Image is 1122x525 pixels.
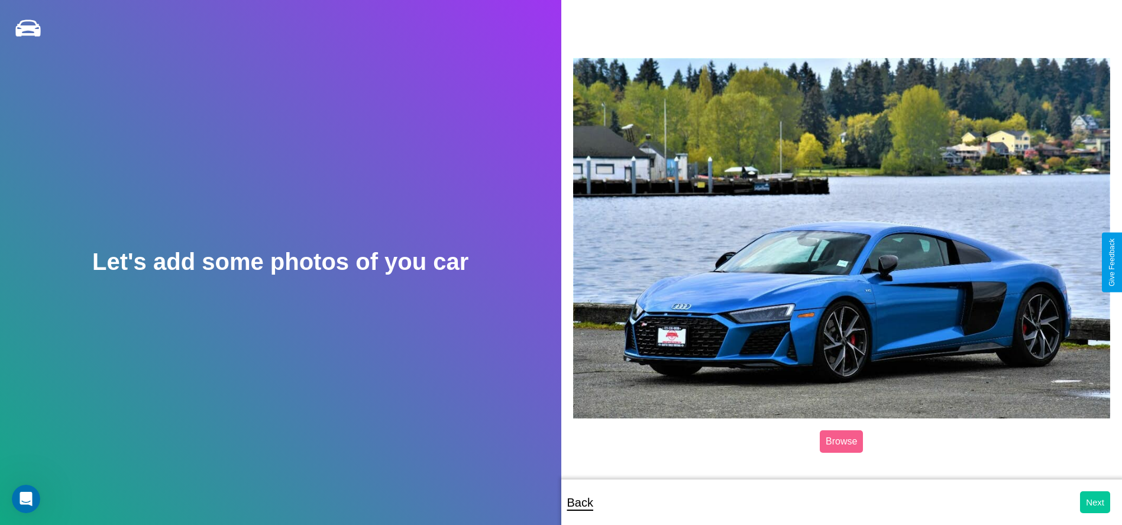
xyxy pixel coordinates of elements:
h2: Let's add some photos of you car [92,249,468,275]
div: Give Feedback [1108,239,1116,286]
label: Browse [820,430,863,453]
img: posted [573,58,1111,418]
button: Next [1080,491,1110,513]
iframe: Intercom live chat [12,485,40,513]
p: Back [567,492,593,513]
